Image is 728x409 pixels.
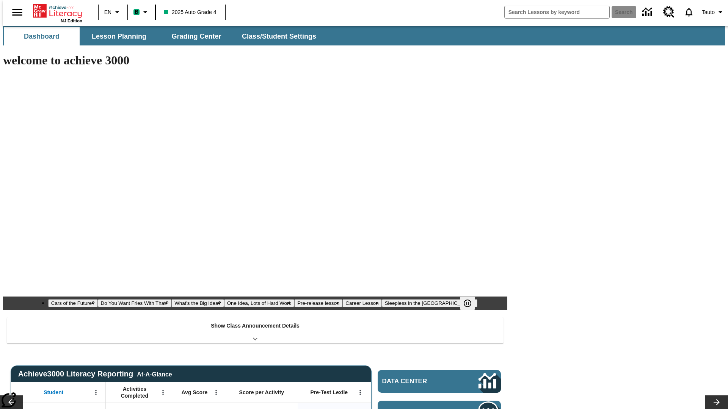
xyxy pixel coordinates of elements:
[294,299,342,307] button: Slide 5 Pre-release lesson
[679,2,699,22] a: Notifications
[378,370,501,393] a: Data Center
[171,299,224,307] button: Slide 3 What's the Big Idea?
[460,297,483,310] div: Pause
[48,299,98,307] button: Slide 1 Cars of the Future?
[224,299,294,307] button: Slide 4 One Idea, Lots of Hard Work
[210,387,222,398] button: Open Menu
[181,389,207,396] span: Avg Score
[90,387,102,398] button: Open Menu
[460,297,475,310] button: Pause
[98,299,172,307] button: Slide 2 Do You Want Fries With That?
[702,8,715,16] span: Tauto
[135,7,138,17] span: B
[236,27,322,45] button: Class/Student Settings
[3,53,507,67] h1: welcome to achieve 3000
[33,3,82,23] div: Home
[3,26,725,45] div: SubNavbar
[7,317,504,343] div: Show Class Announcement Details
[33,3,82,19] a: Home
[18,370,172,378] span: Achieve3000 Literacy Reporting
[81,27,157,45] button: Lesson Planning
[3,27,323,45] div: SubNavbar
[505,6,609,18] input: search field
[239,389,284,396] span: Score per Activity
[164,8,217,16] span: 2025 Auto Grade 4
[104,8,111,16] span: EN
[638,2,659,23] a: Data Center
[355,387,366,398] button: Open Menu
[382,378,453,385] span: Data Center
[158,27,234,45] button: Grading Center
[342,299,381,307] button: Slide 6 Career Lesson
[705,395,728,409] button: Lesson carousel, Next
[4,27,80,45] button: Dashboard
[24,32,60,41] span: Dashboard
[157,387,169,398] button: Open Menu
[92,32,146,41] span: Lesson Planning
[311,389,348,396] span: Pre-Test Lexile
[44,389,63,396] span: Student
[130,5,153,19] button: Boost Class color is mint green. Change class color
[61,19,82,23] span: NJ Edition
[171,32,221,41] span: Grading Center
[699,5,728,19] button: Profile/Settings
[382,299,478,307] button: Slide 7 Sleepless in the Animal Kingdom
[137,370,172,378] div: At-A-Glance
[6,1,28,23] button: Open side menu
[211,322,300,330] p: Show Class Announcement Details
[659,2,679,22] a: Resource Center, Will open in new tab
[101,5,125,19] button: Language: EN, Select a language
[110,386,160,399] span: Activities Completed
[242,32,316,41] span: Class/Student Settings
